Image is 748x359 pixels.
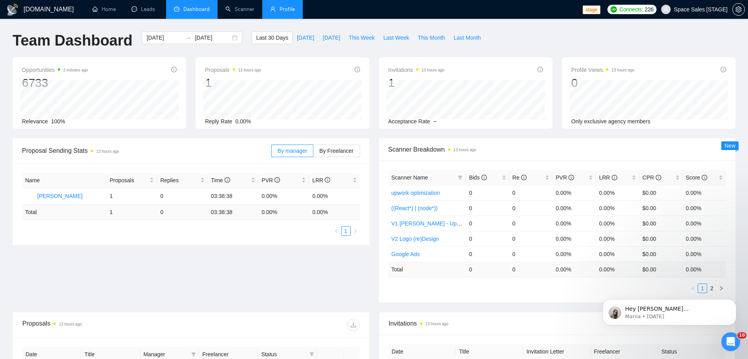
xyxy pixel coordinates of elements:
span: download [347,322,359,328]
time: 13 hours ago [611,68,634,72]
span: info-circle [171,67,177,72]
span: info-circle [702,175,707,180]
td: 0.00% [683,231,726,246]
span: Dashboard [183,6,210,13]
span: -- [433,118,437,125]
span: This Week [349,33,375,42]
span: info-circle [521,175,527,180]
span: 0.00% [236,118,251,125]
h1: Team Dashboard [13,31,132,50]
span: info-circle [721,67,726,72]
span: Acceptance Rate [388,118,430,125]
span: user [663,7,669,12]
span: Last Week [383,33,409,42]
span: filter [191,352,196,357]
td: 0.00 % [552,262,596,277]
td: 0 [466,262,509,277]
img: VT [25,191,35,201]
span: PVR [556,174,574,181]
span: info-circle [656,175,661,180]
span: Opportunities [22,65,88,75]
button: right [351,226,360,236]
td: 0.00% [552,231,596,246]
div: 0 [571,75,635,90]
img: upwork-logo.png [611,6,617,13]
time: 13 hours ago [238,68,261,72]
td: 0.00% [683,200,726,216]
a: V1 [PERSON_NAME] - Upwork Bidder [391,220,486,227]
td: $0.00 [639,200,682,216]
div: Proposals [22,319,191,331]
span: Profile Views [571,65,635,75]
time: 13 hours ago [422,68,444,72]
span: Invitations [389,319,726,328]
a: upwork optimization [391,190,440,196]
span: By Freelancer [319,148,353,154]
input: Start date [146,33,182,42]
a: ((React*) | (node*)) [391,205,438,211]
span: filter [458,175,463,180]
td: 0.00% [596,216,639,231]
span: Only exclusive agency members [571,118,651,125]
td: 0 [466,216,509,231]
span: Proposals [110,176,148,185]
td: 0.00% [552,200,596,216]
td: 0 [466,231,509,246]
td: 0.00% [258,188,309,205]
span: info-circle [225,177,230,183]
button: [DATE] [318,31,344,44]
td: 1 [106,205,157,220]
time: 2 minutes ago [63,68,88,72]
button: This Week [344,31,379,44]
div: [PERSON_NAME] [37,192,82,200]
td: 0.00 % [258,205,309,220]
span: filter [309,352,314,357]
td: 0.00% [683,246,726,262]
td: $ 0.00 [639,262,682,277]
th: Name [22,173,106,188]
td: 0 [509,216,552,231]
a: setting [732,6,745,13]
span: LRR [312,177,330,183]
span: PVR [262,177,280,183]
td: 0.00% [552,185,596,200]
span: swap-right [185,35,192,41]
time: 13 hours ago [96,149,119,154]
td: 0.00% [309,188,360,205]
span: filter [456,172,464,183]
td: 0.00% [683,185,726,200]
td: 0.00% [596,231,639,246]
button: download [347,319,360,331]
td: $0.00 [639,246,682,262]
time: 13 hours ago [59,322,82,326]
td: 0 [466,246,509,262]
span: [DATE] [323,33,340,42]
iframe: Intercom notifications message [591,283,748,338]
span: Reply Rate [205,118,232,125]
button: This Month [413,31,449,44]
button: setting [732,3,745,16]
a: homeHome [92,6,116,13]
input: End date [195,33,230,42]
span: info-circle [355,67,360,72]
td: 0 [157,205,208,220]
span: Connects: [619,5,643,14]
span: New [724,143,735,149]
span: This Month [418,33,445,42]
iframe: Intercom live chat [721,332,740,351]
span: to [185,35,192,41]
span: stage [583,5,600,14]
a: 1 [342,227,350,235]
span: Invitations [388,65,444,75]
td: 0.00% [552,246,596,262]
button: left [332,226,341,236]
td: $0.00 [639,231,682,246]
span: info-circle [481,175,487,180]
span: Relevance [22,118,48,125]
span: LRR [599,174,617,181]
td: 0 [466,185,509,200]
td: 0.00% [596,246,639,262]
td: 0 [509,200,552,216]
span: By manager [278,148,307,154]
span: info-circle [612,175,617,180]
